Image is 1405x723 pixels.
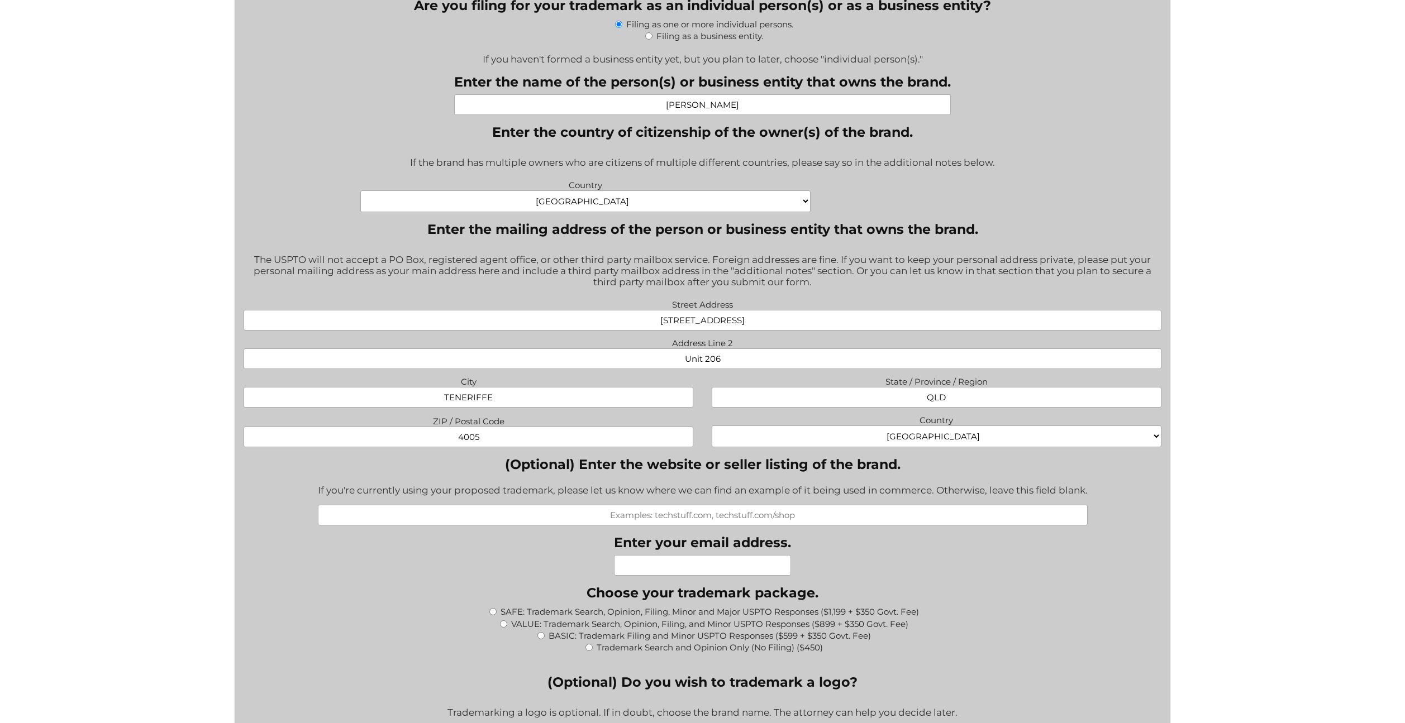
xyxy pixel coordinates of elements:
div: If you're currently using your proposed trademark, please let us know where we can find an exampl... [318,477,1088,505]
input: Examples: techstuff.com, techstuff.com/shop [318,505,1088,525]
legend: Enter the country of citizenship of the owner(s) of the brand. [492,124,913,140]
label: City [244,374,693,387]
label: Filing as a business entity. [656,31,763,41]
legend: Enter the mailing address of the person or business entity that owns the brand. [427,221,978,237]
label: Filing as one or more individual persons. [626,19,793,30]
label: (Optional) Enter the website or seller listing of the brand. [318,456,1088,472]
label: Enter the name of the person(s) or business entity that owns the brand. [454,74,951,90]
label: Enter your email address. [614,534,791,550]
label: Country [712,412,1161,425]
div: The USPTO will not accept a PO Box, registered agent office, or other third party mailbox service... [244,247,1161,296]
legend: (Optional) Do you wish to trademark a logo? [547,674,858,690]
label: BASIC: Trademark Filing and Minor USPTO Responses ($599 + $350 Govt. Fee) [549,630,871,641]
label: Address Line 2 [244,335,1161,348]
label: State / Province / Region [712,374,1161,387]
legend: Choose your trademark package. [587,585,818,601]
label: VALUE: Trademark Search, Opinion, Filing, and Minor USPTO Responses ($899 + $350 Govt. Fee) [511,619,908,629]
div: If the brand has multiple owners who are citizens of multiple different countries, please say so ... [244,150,1161,177]
label: Street Address [244,296,1161,310]
label: Country [360,177,810,190]
label: ZIP / Postal Code [244,413,693,427]
div: If you haven't formed a business entity yet, but you plan to later, choose "individual person(s)." [244,46,1161,65]
label: Trademark Search and Opinion Only (No Filing) ($450) [597,642,823,653]
label: SAFE: Trademark Search, Opinion, Filing, Minor and Major USPTO Responses ($1,199 + $350 Govt. Fee) [501,606,919,617]
input: Examples: Jean Doe, TechWorks, Jean Doe and John Dean, etc. [454,94,951,115]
